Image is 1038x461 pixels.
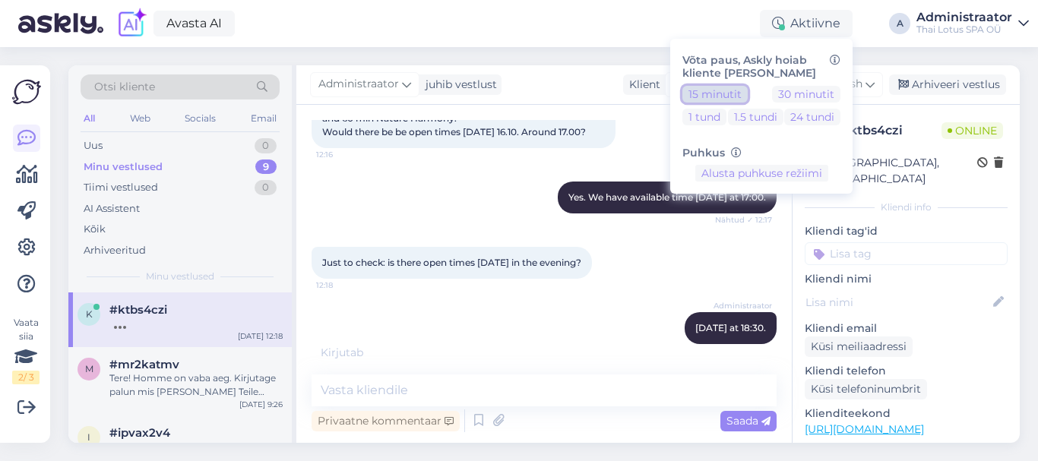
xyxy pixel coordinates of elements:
[682,54,840,80] h6: Võta paus, Askly hoiab kliente [PERSON_NAME]
[255,159,277,175] div: 9
[889,13,910,34] div: A
[318,76,399,93] span: Administraator
[809,155,977,187] div: [GEOGRAPHIC_DATA], [GEOGRAPHIC_DATA]
[695,165,828,182] button: Alusta puhkuse režiimi
[916,11,1029,36] a: AdministraatorThai Lotus SPA OÜ
[255,180,277,195] div: 0
[316,279,373,291] span: 12:18
[682,147,840,159] h6: Puhkus
[312,345,777,361] div: Kirjutab
[784,109,840,125] button: 24 tundi
[109,303,167,317] span: #ktbs4czi
[805,363,1008,379] p: Kliendi telefon
[116,8,147,39] img: explore-ai
[941,122,1003,139] span: Online
[623,77,660,93] div: Klient
[916,24,1012,36] div: Thai Lotus SPA OÜ
[695,322,766,333] span: [DATE] at 18:30.
[368,346,370,359] span: .
[805,242,1008,265] input: Lisa tag
[84,243,146,258] div: Arhiveeritud
[84,138,103,153] div: Uus
[714,300,772,311] span: Administraator
[312,411,460,431] div: Privaatne kommentaar
[715,214,772,226] span: Nähtud ✓ 12:17
[109,440,283,453] div: Ok
[805,201,1008,214] div: Kliendi info
[805,271,1008,287] p: Kliendi nimi
[316,149,373,160] span: 12:16
[805,406,1008,422] p: Klienditeekond
[568,191,766,203] span: Yes. We have available time [DATE] at 17:00.
[419,77,497,93] div: juhib vestlust
[85,363,93,374] span: m
[12,371,40,384] div: 2 / 3
[760,10,853,37] div: Aktiivne
[805,442,1008,456] p: Vaata edasi ...
[805,320,1008,336] p: Kliendi email
[728,109,783,125] button: 1.5 tundi
[182,109,219,128] div: Socials
[153,11,235,36] a: Avasta AI
[12,316,40,384] div: Vaata siia
[682,109,726,125] button: 1 tund
[84,201,140,216] div: AI Assistent
[109,426,170,440] span: #ipvax2v4
[109,371,283,399] div: Tere! Homme on vaba aeg. Kirjutage palun mis [PERSON_NAME] Teile sobiks, massaaži kestvus ning ni...
[84,222,106,237] div: Kõik
[363,346,366,359] span: .
[805,422,924,436] a: [URL][DOMAIN_NAME]
[12,77,41,106] img: Askly Logo
[87,431,90,443] span: i
[248,109,280,128] div: Email
[805,223,1008,239] p: Kliendi tag'id
[841,122,941,140] div: # ktbs4czi
[81,109,98,128] div: All
[772,86,840,103] button: 30 minutit
[94,79,155,95] span: Otsi kliente
[805,294,990,311] input: Lisa nimi
[682,86,748,103] button: 15 minutit
[805,379,927,399] div: Küsi telefoninumbrit
[889,74,1006,95] div: Arhiveeri vestlus
[255,138,277,153] div: 0
[239,399,283,410] div: [DATE] 9:26
[127,109,153,128] div: Web
[366,346,368,359] span: .
[805,336,913,357] div: Küsi meiliaadressi
[146,270,214,283] span: Minu vestlused
[84,159,163,175] div: Minu vestlused
[238,330,283,342] div: [DATE] 12:18
[84,180,158,195] div: Tiimi vestlused
[726,414,771,428] span: Saada
[109,358,179,371] span: #mr2katmv
[86,308,93,320] span: k
[916,11,1012,24] div: Administraator
[322,257,581,268] span: Just to check: is there open times [DATE] in the evening?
